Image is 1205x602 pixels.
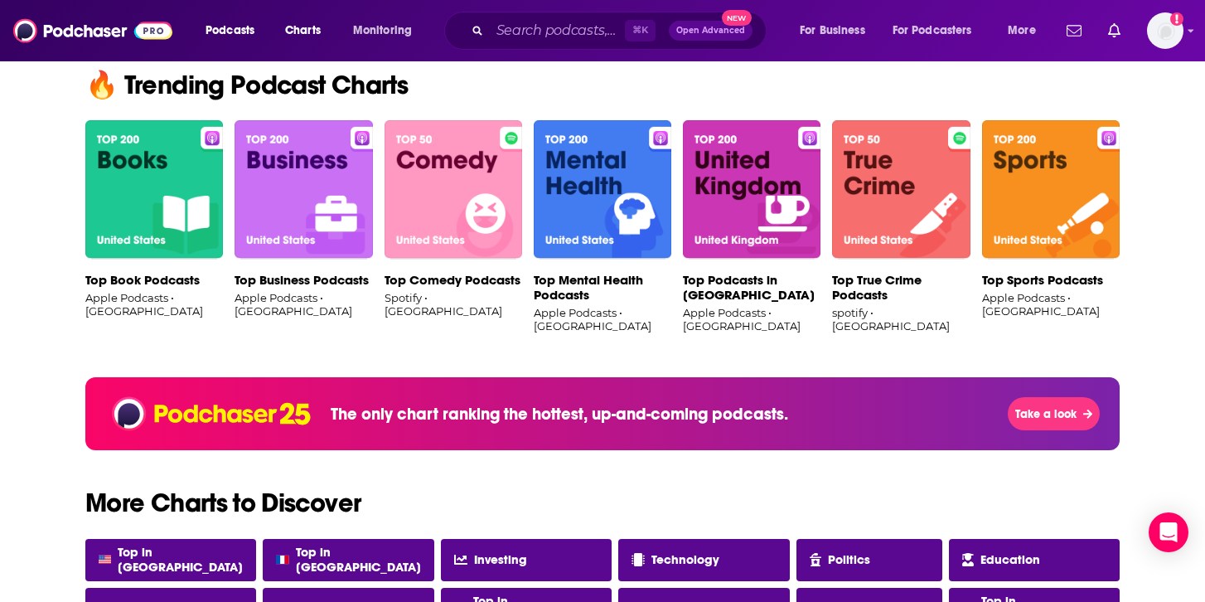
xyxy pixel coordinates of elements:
span: Take a look [1015,407,1077,421]
img: banner-Top Podcasts in United Kingdom [683,120,820,260]
img: banner-Top Business Podcasts [235,120,372,260]
a: banner-Top Podcasts in United KingdomTop Podcasts in [GEOGRAPHIC_DATA]Apple Podcasts • [GEOGRAPHI... [683,120,820,337]
span: Politics [828,552,870,567]
a: Education [949,539,1120,581]
p: Top Mental Health Podcasts [534,273,671,303]
a: Show notifications dropdown [1060,17,1088,45]
a: Politics [796,539,942,581]
p: Spotify • [GEOGRAPHIC_DATA] [385,291,522,318]
img: banner-Top Comedy Podcasts [385,120,522,260]
button: Open AdvancedNew [669,21,753,41]
a: banner-Top Mental Health PodcastsTop Mental Health PodcastsApple Podcasts • [GEOGRAPHIC_DATA] [534,120,671,337]
p: Top True Crime Podcasts [832,273,970,303]
p: Apple Podcasts • [GEOGRAPHIC_DATA] [235,291,372,318]
a: banner-Top Sports PodcastsTop Sports PodcastsApple Podcasts • [GEOGRAPHIC_DATA] [982,120,1120,337]
button: Show profile menu [1147,12,1183,49]
span: For Business [800,19,865,42]
img: Podchaser - Follow, Share and Rate Podcasts [13,15,172,46]
span: Investing [474,552,527,567]
button: open menu [996,17,1057,44]
span: For Podcasters [893,19,972,42]
svg: Add a profile image [1170,12,1183,26]
a: banner-Top Comedy PodcastsTop Comedy PodcastsSpotify • [GEOGRAPHIC_DATA] [385,120,522,337]
img: banner-Top Mental Health Podcasts [534,120,671,260]
span: Open Advanced [676,27,745,35]
p: The only chart ranking the hottest, up-and-coming podcasts. [331,404,788,425]
p: Top Sports Podcasts [982,273,1120,288]
img: banner-Top True Crime Podcasts [832,120,970,260]
img: Podchaser 25 banner [112,394,311,434]
div: Open Intercom Messenger [1149,512,1188,552]
span: More [1008,19,1036,42]
button: open menu [194,17,276,44]
p: Apple Podcasts • [GEOGRAPHIC_DATA] [85,291,223,318]
span: Logged in as josiesheerandkc [1147,12,1183,49]
a: banner-Top Business PodcastsTop Business PodcastsApple Podcasts • [GEOGRAPHIC_DATA] [235,120,372,337]
span: Technology [651,552,719,567]
button: open menu [882,17,996,44]
p: Apple Podcasts • [GEOGRAPHIC_DATA] [982,291,1120,318]
button: open menu [341,17,433,44]
span: New [722,10,752,26]
p: Apple Podcasts • [GEOGRAPHIC_DATA] [683,306,820,333]
a: Top in [GEOGRAPHIC_DATA] [85,539,256,581]
a: Investing [441,539,612,581]
h2: More Charts to Discover [72,490,1133,517]
p: Top Business Podcasts [235,273,372,288]
span: Education [980,552,1040,567]
p: Apple Podcasts • [GEOGRAPHIC_DATA] [534,306,671,333]
a: Technology [618,539,789,581]
a: banner-Top True Crime PodcastsTop True Crime Podcastsspotify • [GEOGRAPHIC_DATA] [832,120,970,337]
span: Top in [GEOGRAPHIC_DATA] [296,545,421,575]
a: Top in [GEOGRAPHIC_DATA] [263,539,433,581]
img: User Profile [1147,12,1183,49]
img: banner-Top Book Podcasts [85,120,223,260]
span: Monitoring [353,19,412,42]
p: Top Podcasts in [GEOGRAPHIC_DATA] [683,273,820,303]
span: ⌘ K [625,20,656,41]
span: Podcasts [206,19,254,42]
input: Search podcasts, credits, & more... [490,17,625,44]
button: Take a look [1008,397,1100,430]
p: Top Book Podcasts [85,273,223,288]
p: Top Comedy Podcasts [385,273,522,288]
div: Search podcasts, credits, & more... [460,12,782,50]
h2: 🔥 Trending Podcast Charts [72,72,1133,99]
span: Charts [285,19,321,42]
a: Charts [274,17,331,44]
img: banner-Top Sports Podcasts [982,120,1120,260]
a: Show notifications dropdown [1101,17,1127,45]
button: open menu [788,17,886,44]
p: spotify • [GEOGRAPHIC_DATA] [832,306,970,333]
span: Top in [GEOGRAPHIC_DATA] [118,545,243,575]
a: banner-Top Book PodcastsTop Book PodcastsApple Podcasts • [GEOGRAPHIC_DATA] [85,120,223,337]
